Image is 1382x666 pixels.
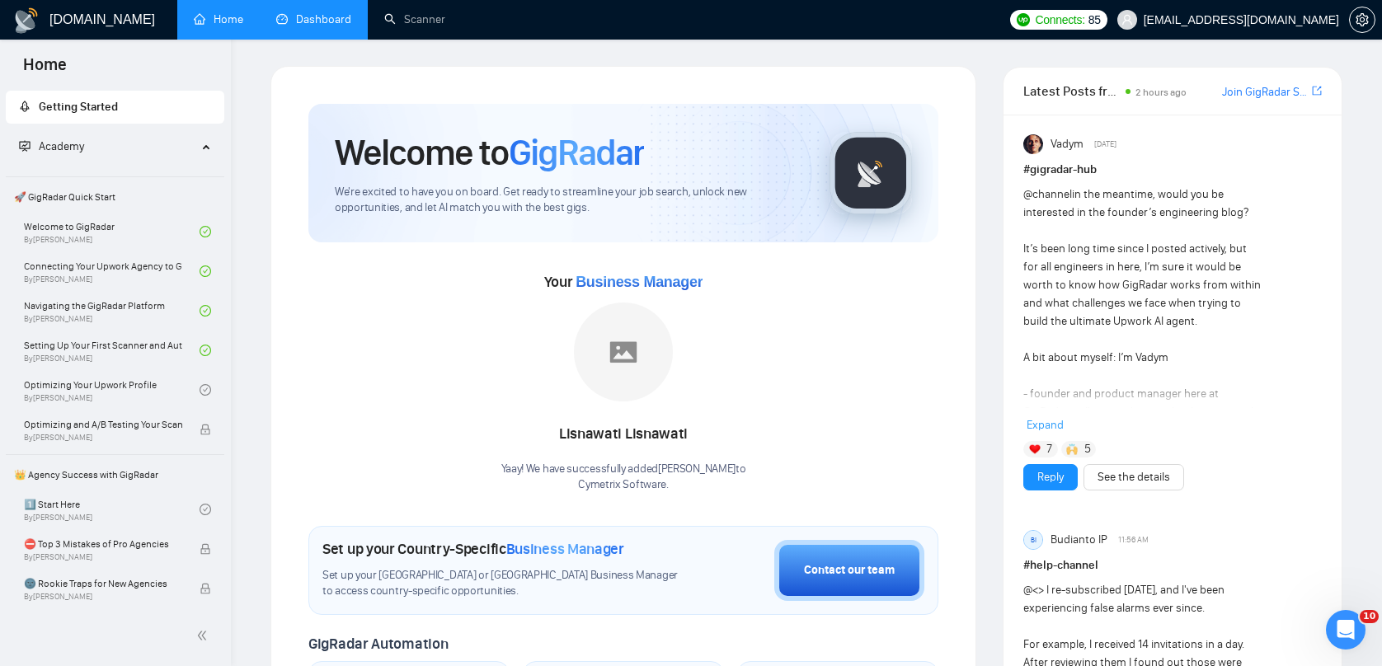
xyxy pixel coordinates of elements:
[308,635,448,653] span: GigRadar Automation
[39,139,84,153] span: Academy
[1017,13,1030,26] img: upwork-logo.png
[24,491,200,528] a: 1️⃣ Start HereBy[PERSON_NAME]
[200,424,211,435] span: lock
[501,462,746,493] div: Yaay! We have successfully added [PERSON_NAME] to
[1051,531,1107,549] span: Budianto IP
[24,253,200,289] a: Connecting Your Upwork Agency to GigRadarBy[PERSON_NAME]
[19,101,31,112] span: rocket
[200,265,211,277] span: check-circle
[24,536,182,552] span: ⛔ Top 3 Mistakes of Pro Agencies
[276,12,351,26] a: dashboardDashboard
[1222,83,1309,101] a: Join GigRadar Slack Community
[509,130,644,175] span: GigRadar
[24,332,200,368] a: Setting Up Your First Scanner and Auto-BidderBy[PERSON_NAME]
[544,273,703,291] span: Your
[1035,11,1084,29] span: Connects:
[7,181,223,213] span: 🚀 GigRadar Quick Start
[24,575,182,592] span: 🌚 Rookie Traps for New Agencies
[1051,135,1084,153] span: Vadym
[506,540,624,558] span: Business Manager
[200,226,211,237] span: check-circle
[335,130,644,175] h1: Welcome to
[1098,468,1170,486] a: See the details
[804,561,895,579] div: Contact our team
[200,305,211,317] span: check-circle
[501,477,746,493] p: Cymetrix Software .
[576,274,703,290] span: Business Manager
[1088,11,1101,29] span: 85
[322,568,684,599] span: Set up your [GEOGRAPHIC_DATA] or [GEOGRAPHIC_DATA] Business Manager to access country-specific op...
[24,416,182,433] span: Optimizing and A/B Testing Your Scanner for Better Results
[1037,468,1064,486] a: Reply
[200,543,211,555] span: lock
[200,504,211,515] span: check-circle
[200,384,211,396] span: check-circle
[1023,161,1322,179] h1: # gigradar-hub
[1349,13,1375,26] a: setting
[830,132,912,214] img: gigradar-logo.png
[1023,134,1043,154] img: Vadym
[24,433,182,443] span: By [PERSON_NAME]
[10,53,80,87] span: Home
[196,627,213,644] span: double-left
[1360,610,1379,623] span: 10
[13,7,40,34] img: logo
[19,140,31,152] span: fund-projection-screen
[24,592,182,602] span: By [PERSON_NAME]
[1046,441,1052,457] span: 7
[24,552,182,562] span: By [PERSON_NAME]
[200,583,211,594] span: lock
[39,100,118,114] span: Getting Started
[1121,14,1133,26] span: user
[1024,531,1042,549] div: BI
[19,139,84,153] span: Academy
[7,458,223,491] span: 👑 Agency Success with GigRadar
[1312,83,1322,99] a: export
[1027,418,1064,432] span: Expand
[1326,610,1366,650] iframe: Intercom live chat
[194,12,243,26] a: homeHome
[200,345,211,356] span: check-circle
[322,540,624,558] h1: Set up your Country-Specific
[1084,464,1184,490] button: See the details
[6,91,224,124] li: Getting Started
[24,213,200,250] a: Welcome to GigRadarBy[PERSON_NAME]
[1118,532,1149,547] span: 11:56 AM
[24,372,200,408] a: Optimizing Your Upwork ProfileBy[PERSON_NAME]
[1023,187,1072,201] span: @channel
[1023,464,1078,490] button: Reply
[774,540,924,601] button: Contact our team
[1023,81,1121,101] span: Latest Posts from the GigRadar Community
[1084,441,1091,457] span: 5
[1349,7,1375,33] button: setting
[501,420,746,448] div: Lisnawati Lisnawati
[1135,87,1187,98] span: 2 hours ago
[1066,443,1078,455] img: 🙌
[384,12,445,26] a: searchScanner
[1350,13,1375,26] span: setting
[24,293,200,329] a: Navigating the GigRadar PlatformBy[PERSON_NAME]
[1029,443,1041,455] img: ❤️
[574,303,673,401] img: placeholder.png
[1094,137,1116,152] span: [DATE]
[1023,556,1322,575] h1: # help-channel
[335,185,803,216] span: We're excited to have you on board. Get ready to streamline your job search, unlock new opportuni...
[1312,84,1322,97] span: export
